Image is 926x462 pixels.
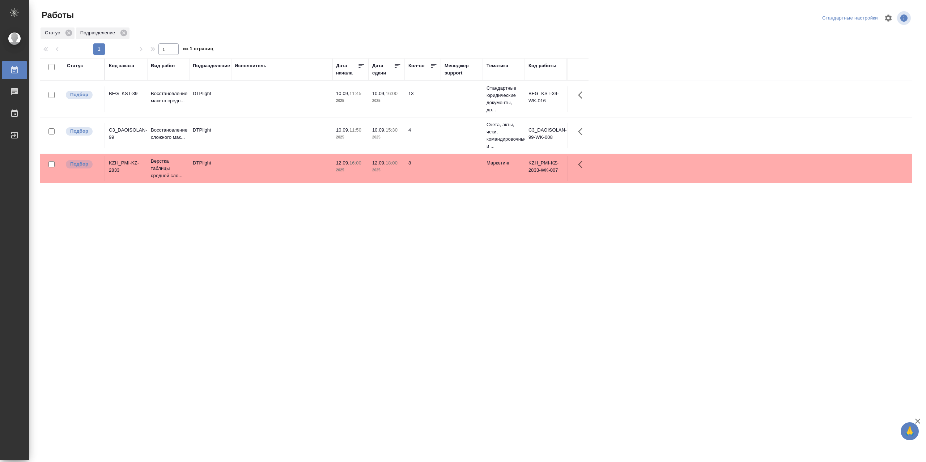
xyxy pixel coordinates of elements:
td: 13 [405,86,441,112]
p: 15:30 [386,127,398,133]
td: 8 [405,156,441,181]
div: Можно подбирать исполнителей [65,159,101,169]
div: Вид работ [151,62,175,69]
p: Подбор [70,161,88,168]
p: 10.09, [336,91,349,96]
p: 11:50 [349,127,361,133]
p: 10.09, [336,127,349,133]
p: 18:00 [386,160,398,166]
div: Статус [41,27,75,39]
p: 16:00 [349,160,361,166]
div: Дата сдачи [372,62,394,77]
p: Верстка таблицы средней сло... [151,158,186,179]
td: DTPlight [189,123,231,148]
div: Можно подбирать исполнителей [65,90,101,100]
p: Подбор [70,128,88,135]
p: Подразделение [80,29,118,37]
span: из 1 страниц [183,44,213,55]
p: 2025 [372,167,401,174]
p: 2025 [336,167,365,174]
p: 2025 [372,97,401,104]
button: Здесь прячутся важные кнопки [574,156,591,173]
div: Исполнитель [235,62,267,69]
p: Подбор [70,91,88,98]
p: 2025 [336,97,365,104]
div: C3_DAOISOLAN-99 [109,127,144,141]
td: DTPlight [189,86,231,112]
div: KZH_PMI-KZ-2833 [109,159,144,174]
p: 10.09, [372,91,386,96]
span: Настроить таблицу [880,9,897,27]
p: 16:00 [386,91,398,96]
div: Менеджер support [445,62,479,77]
td: 4 [405,123,441,148]
div: Тематика [487,62,508,69]
span: 🙏 [904,424,916,439]
p: 10.09, [372,127,386,133]
p: 11:45 [349,91,361,96]
div: Дата начала [336,62,358,77]
p: 2025 [372,134,401,141]
p: Стандартные юридические документы, до... [487,85,521,114]
button: Здесь прячутся важные кнопки [574,123,591,140]
button: 🙏 [901,422,919,440]
div: Кол-во [408,62,425,69]
p: 12.09, [336,160,349,166]
td: BEG_KST-39-WK-016 [525,86,567,112]
div: BEG_KST-39 [109,90,144,97]
button: Здесь прячутся важные кнопки [574,86,591,104]
div: Код работы [528,62,556,69]
p: Восстановление сложного мак... [151,127,186,141]
p: Статус [45,29,63,37]
p: Счета, акты, чеки, командировочные и ... [487,121,521,150]
span: Посмотреть информацию [897,11,912,25]
p: 12.09, [372,160,386,166]
div: Можно подбирать исполнителей [65,127,101,136]
div: Статус [67,62,83,69]
div: Подразделение [76,27,129,39]
td: C3_DAOISOLAN-99-WK-008 [525,123,567,148]
p: 2025 [336,134,365,141]
div: split button [820,13,880,24]
span: Работы [40,9,74,21]
p: Маркетинг [487,159,521,167]
p: Восстановление макета средн... [151,90,186,104]
td: DTPlight [189,156,231,181]
div: Подразделение [193,62,230,69]
td: KZH_PMI-KZ-2833-WK-007 [525,156,567,181]
div: Код заказа [109,62,134,69]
